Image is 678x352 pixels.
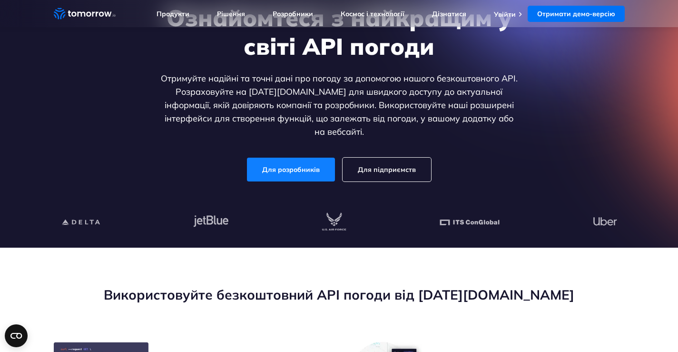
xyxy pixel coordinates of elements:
[247,158,335,181] a: Для розробників
[217,10,245,18] a: Рішення
[494,10,516,19] a: Увійти
[341,10,404,18] a: Космос і технології
[273,10,313,18] a: Розробники
[5,324,28,347] button: Open CMP widget
[432,10,466,18] a: Дізнатися
[343,158,431,181] a: Для підприємств
[157,10,189,18] a: Продукти
[54,7,116,21] a: Посилання на домашню сторінку
[537,10,615,18] font: Отримати демо-версію
[104,286,574,303] font: Використовуйте безкоштовний API погоди від [DATE][DOMAIN_NAME]
[161,73,518,137] font: Отримуйте надійні та точні дані про погоду за допомогою нашого безкоштовного API. Розраховуйте на...
[167,3,512,60] font: Ознайомтеся з найкращим у світі API погоди
[528,6,625,22] a: Отримати демо-версію
[262,165,320,174] font: Для розробників
[358,165,416,174] font: Для підприємств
